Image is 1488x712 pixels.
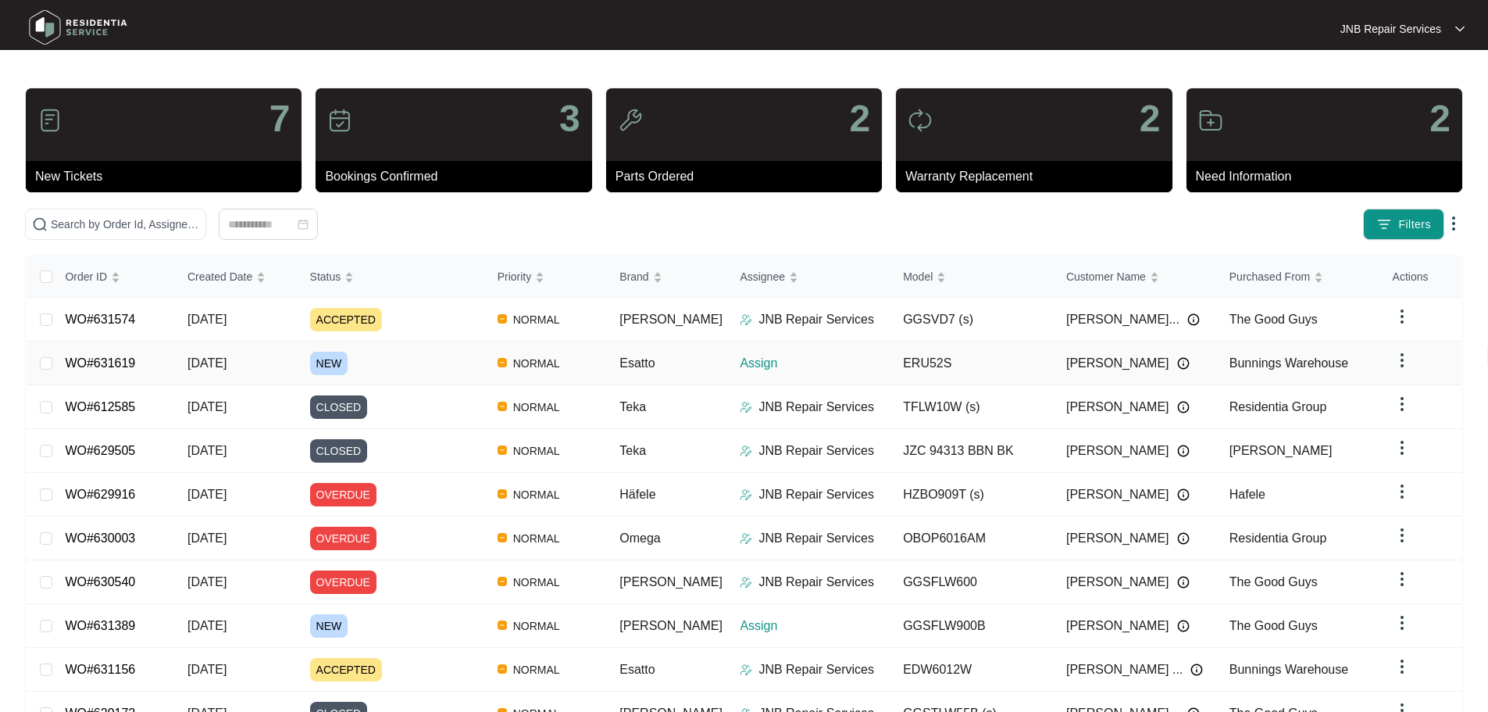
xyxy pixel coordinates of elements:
[903,268,933,285] span: Model
[559,100,580,138] p: 3
[849,100,870,138] p: 2
[1393,395,1411,413] img: dropdown arrow
[1340,21,1441,37] p: JNB Repair Services
[740,532,752,545] img: Assigner Icon
[65,488,135,501] a: WO#629916
[758,660,874,679] p: JNB Repair Services
[310,483,376,506] span: OVERDUE
[187,619,227,632] span: [DATE]
[1229,488,1265,501] span: Hafele
[310,614,348,638] span: NEW
[498,489,507,499] img: Vercel Logo
[310,308,382,331] span: ACCEPTED
[35,167,302,186] p: New Tickets
[507,529,566,548] span: NORMAL
[498,402,507,411] img: Vercel Logo
[1393,657,1411,676] img: dropdown arrow
[1429,100,1451,138] p: 2
[507,398,566,417] span: NORMAL
[1444,214,1463,233] img: dropdown arrow
[890,604,1054,648] td: GGSFLW900B
[740,576,752,589] img: Assigner Icon
[1393,307,1411,326] img: dropdown arrow
[758,442,874,460] p: JNB Repair Services
[1066,354,1169,373] span: [PERSON_NAME]
[1177,488,1190,501] img: Info icon
[908,108,933,133] img: icon
[1398,216,1431,233] span: Filters
[740,445,752,457] img: Assigner Icon
[619,444,646,457] span: Teka
[1140,100,1161,138] p: 2
[1177,576,1190,589] img: Info icon
[905,167,1172,186] p: Warranty Replacement
[740,664,752,676] img: Assigner Icon
[498,358,507,367] img: Vercel Logo
[65,356,135,370] a: WO#631619
[890,429,1054,473] td: JZC 94313 BBN BK
[175,256,298,298] th: Created Date
[1229,400,1327,413] span: Residentia Group
[1229,531,1327,545] span: Residentia Group
[298,256,485,298] th: Status
[1198,108,1223,133] img: icon
[1229,663,1348,676] span: Bunnings Warehouse
[65,444,135,457] a: WO#629505
[485,256,608,298] th: Priority
[758,485,874,504] p: JNB Repair Services
[310,527,376,550] span: OVERDUE
[507,310,566,329] span: NORMAL
[1066,268,1146,285] span: Customer Name
[498,533,507,542] img: Vercel Logo
[187,313,227,326] span: [DATE]
[507,573,566,592] span: NORMAL
[758,310,874,329] p: JNB Repair Services
[37,108,62,133] img: icon
[310,439,368,463] span: CLOSED
[1066,660,1183,679] span: [PERSON_NAME] ...
[1066,398,1169,417] span: [PERSON_NAME]
[619,619,723,632] span: [PERSON_NAME]
[616,167,882,186] p: Parts Ordered
[1066,573,1169,592] span: [PERSON_NAME]
[1066,310,1179,329] span: [PERSON_NAME]...
[619,356,655,370] span: Esatto
[507,485,566,504] span: NORMAL
[187,268,252,285] span: Created Date
[740,488,752,501] img: Assigner Icon
[619,575,723,589] span: [PERSON_NAME]
[52,256,175,298] th: Order ID
[1177,620,1190,632] img: Info icon
[619,400,646,413] span: Teka
[890,560,1054,604] td: GGSFLW600
[1229,619,1318,632] span: The Good Guys
[498,268,532,285] span: Priority
[619,531,660,545] span: Omega
[1177,532,1190,545] img: Info icon
[618,108,643,133] img: icon
[1393,614,1411,632] img: dropdown arrow
[890,517,1054,560] td: OBOP6016AM
[1066,485,1169,504] span: [PERSON_NAME]
[187,575,227,589] span: [DATE]
[65,313,135,326] a: WO#631574
[727,256,890,298] th: Assignee
[1066,529,1169,548] span: [PERSON_NAME]
[1187,313,1200,326] img: Info icon
[325,167,591,186] p: Bookings Confirmed
[187,488,227,501] span: [DATE]
[758,573,874,592] p: JNB Repair Services
[498,577,507,586] img: Vercel Logo
[23,4,133,51] img: residentia service logo
[1054,256,1217,298] th: Customer Name
[269,100,291,138] p: 7
[327,108,352,133] img: icon
[1229,268,1310,285] span: Purchased From
[187,400,227,413] span: [DATE]
[1177,401,1190,413] img: Info icon
[310,395,368,419] span: CLOSED
[187,663,227,676] span: [DATE]
[310,658,382,682] span: ACCEPTED
[498,664,507,674] img: Vercel Logo
[187,531,227,545] span: [DATE]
